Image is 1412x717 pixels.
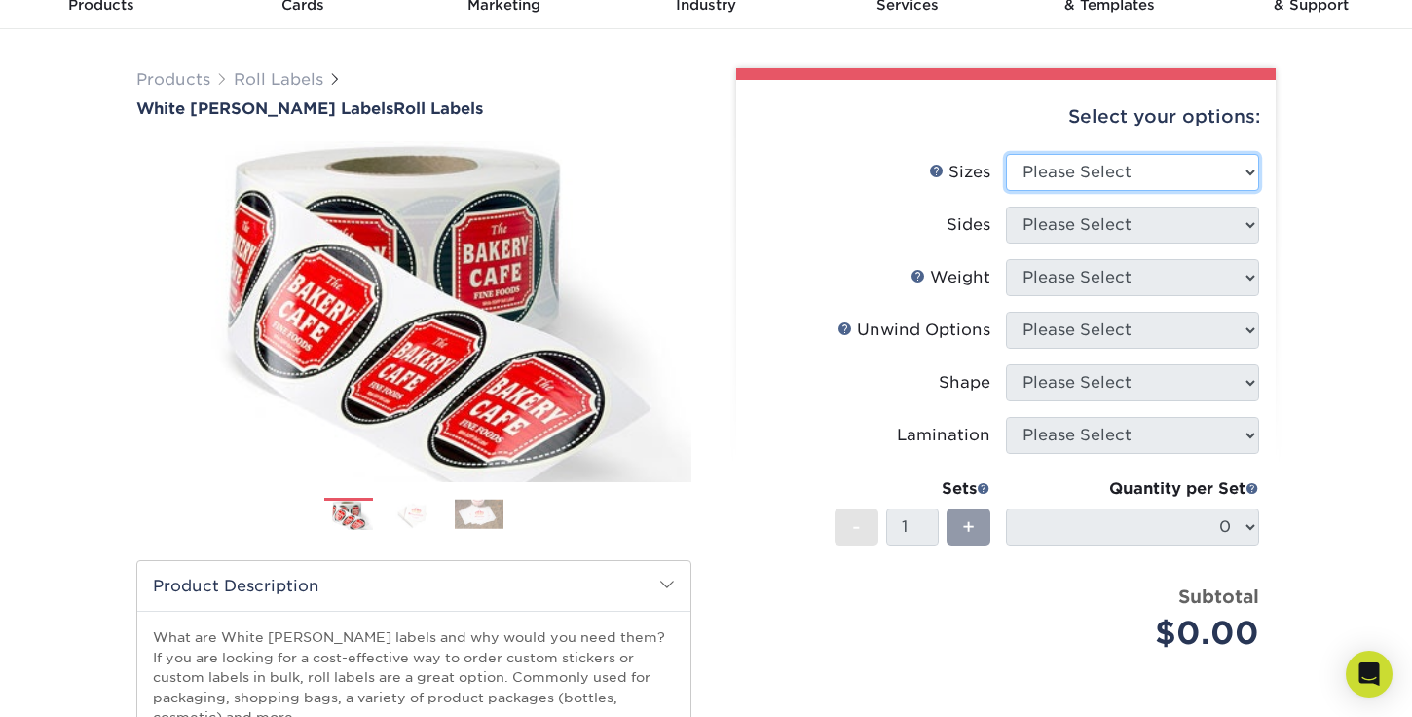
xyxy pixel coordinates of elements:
[136,70,210,89] a: Products
[1178,585,1259,607] strong: Subtotal
[137,561,690,611] h2: Product Description
[910,266,990,289] div: Weight
[136,99,393,118] span: White [PERSON_NAME] Labels
[939,371,990,395] div: Shape
[1346,651,1393,698] div: Open Intercom Messenger
[136,120,691,504] img: White BOPP Labels 01
[136,99,691,118] a: White [PERSON_NAME] LabelsRoll Labels
[835,477,990,501] div: Sets
[852,512,861,542] span: -
[455,499,503,529] img: Roll Labels 03
[897,424,990,447] div: Lamination
[1006,477,1259,501] div: Quantity per Set
[929,161,990,184] div: Sizes
[324,499,373,533] img: Roll Labels 01
[1021,610,1259,657] div: $0.00
[234,70,323,89] a: Roll Labels
[390,499,438,529] img: Roll Labels 02
[837,319,990,342] div: Unwind Options
[947,213,990,237] div: Sides
[752,80,1260,154] div: Select your options:
[136,99,691,118] h1: Roll Labels
[962,512,975,542] span: +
